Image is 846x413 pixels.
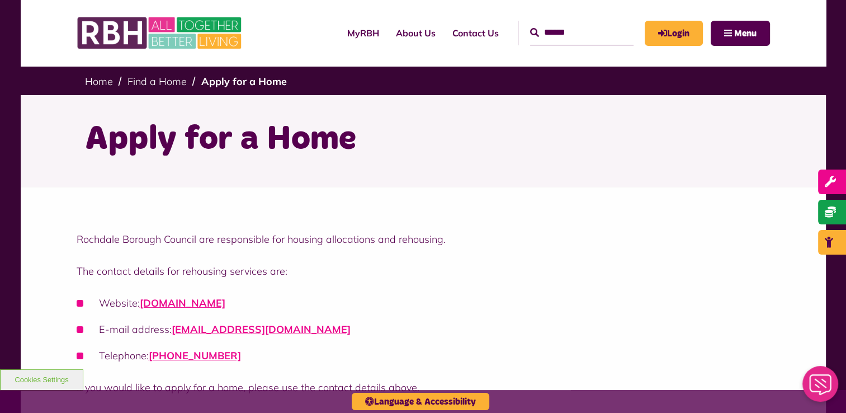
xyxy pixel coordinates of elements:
li: E-mail address: [77,322,770,337]
a: Find a Home [127,75,187,88]
img: RBH [77,11,244,55]
li: Website: [77,295,770,311]
a: call 0300 303 8874 [149,349,241,362]
a: MyRBH [645,21,703,46]
li: Telephone: [77,348,770,363]
button: Language & Accessibility [352,393,489,410]
button: Navigation [711,21,770,46]
iframe: Netcall Web Assistant for live chat [796,363,846,413]
p: The contact details for rehousing services are: [77,264,770,279]
a: Apply for a Home [201,75,287,88]
a: Contact Us [444,18,507,48]
span: Menu [734,29,757,38]
a: MyRBH [339,18,387,48]
a: Home [85,75,113,88]
a: [DOMAIN_NAME] [140,297,225,309]
a: About Us [387,18,444,48]
p: If you would like to apply for a home, please use the contact details above. [77,380,770,395]
input: Search [530,21,634,45]
h1: Apply for a Home [85,118,762,161]
a: [EMAIL_ADDRESS][DOMAIN_NAME] [172,323,351,336]
p: Rochdale Borough Council are responsible for housing allocations and rehousing. [77,232,770,247]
